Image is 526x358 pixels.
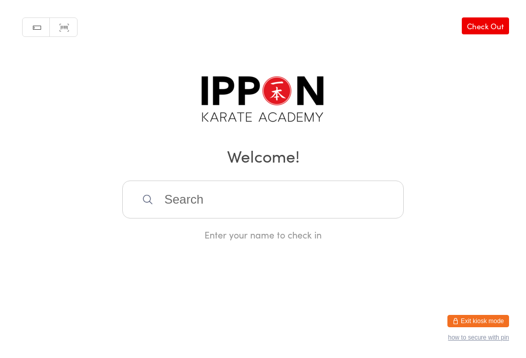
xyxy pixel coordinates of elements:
[122,181,404,218] input: Search
[448,334,509,341] button: how to secure with pin
[462,17,509,34] a: Check Out
[10,144,516,167] h2: Welcome!
[122,228,404,241] div: Enter your name to check in
[199,72,327,130] img: Ippon Karate Academy
[447,315,509,327] button: Exit kiosk mode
